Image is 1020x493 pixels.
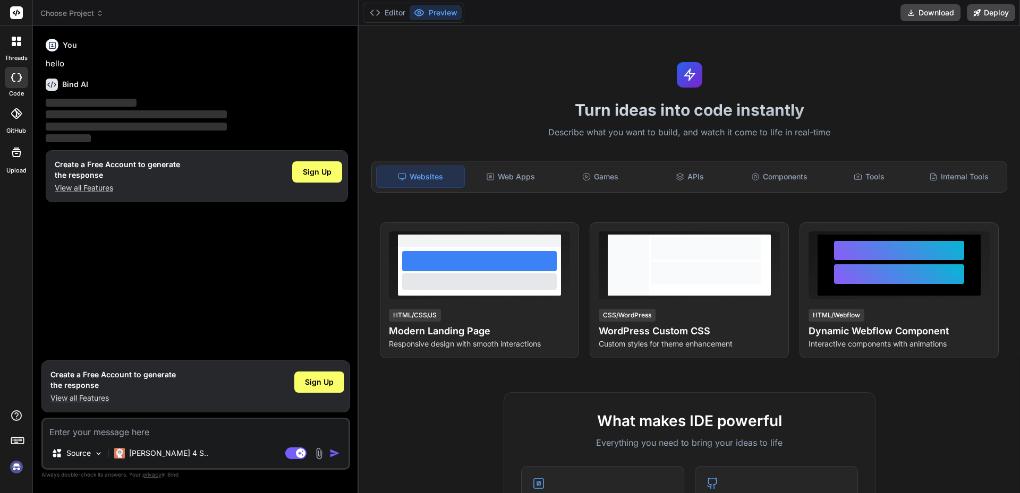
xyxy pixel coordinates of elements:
h6: You [63,40,77,50]
button: Preview [410,5,462,20]
button: Download [900,4,960,21]
span: ‌ [46,134,91,142]
h4: WordPress Custom CSS [599,324,780,339]
h1: Create a Free Account to generate the response [50,369,176,391]
p: Interactive components with animations [809,339,990,349]
button: Deploy [967,4,1015,21]
p: Custom styles for theme enhancement [599,339,780,349]
label: GitHub [6,126,26,135]
p: Source [66,448,91,459]
label: threads [5,54,28,63]
p: View all Features [55,183,180,193]
p: View all Features [50,393,176,403]
div: Websites [376,166,465,188]
h4: Dynamic Webflow Component [809,324,990,339]
span: ‌ [46,123,227,131]
p: Describe what you want to build, and watch it come to life in real-time [365,126,1014,140]
img: Claude 4 Sonnet [114,448,125,459]
h1: Turn ideas into code instantly [365,100,1014,119]
p: hello [46,58,348,70]
span: ‌ [46,99,137,107]
div: HTML/CSS/JS [389,309,441,322]
p: Responsive design with smooth interactions [389,339,570,349]
span: Choose Project [40,8,104,19]
div: CSS/WordPress [599,309,656,322]
span: ‌ [46,110,227,118]
h6: Bind AI [62,79,88,90]
p: Everything you need to bring your ideas to life [521,436,858,449]
div: Tools [826,166,913,188]
div: APIs [646,166,734,188]
div: Components [736,166,823,188]
label: Upload [6,166,27,175]
img: signin [7,458,25,476]
p: [PERSON_NAME] 4 S.. [129,448,208,459]
h2: What makes IDE powerful [521,410,858,432]
button: Editor [365,5,410,20]
div: Web Apps [467,166,555,188]
span: privacy [142,471,161,478]
img: Pick Models [94,449,103,458]
div: HTML/Webflow [809,309,864,322]
h4: Modern Landing Page [389,324,570,339]
span: Sign Up [305,377,334,387]
h1: Create a Free Account to generate the response [55,159,180,180]
span: Sign Up [303,167,331,177]
img: attachment [313,447,325,460]
p: Always double-check its answers. Your in Bind [41,470,350,480]
img: icon [329,448,340,459]
div: Games [557,166,644,188]
label: code [9,89,24,98]
div: Internal Tools [915,166,1002,188]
